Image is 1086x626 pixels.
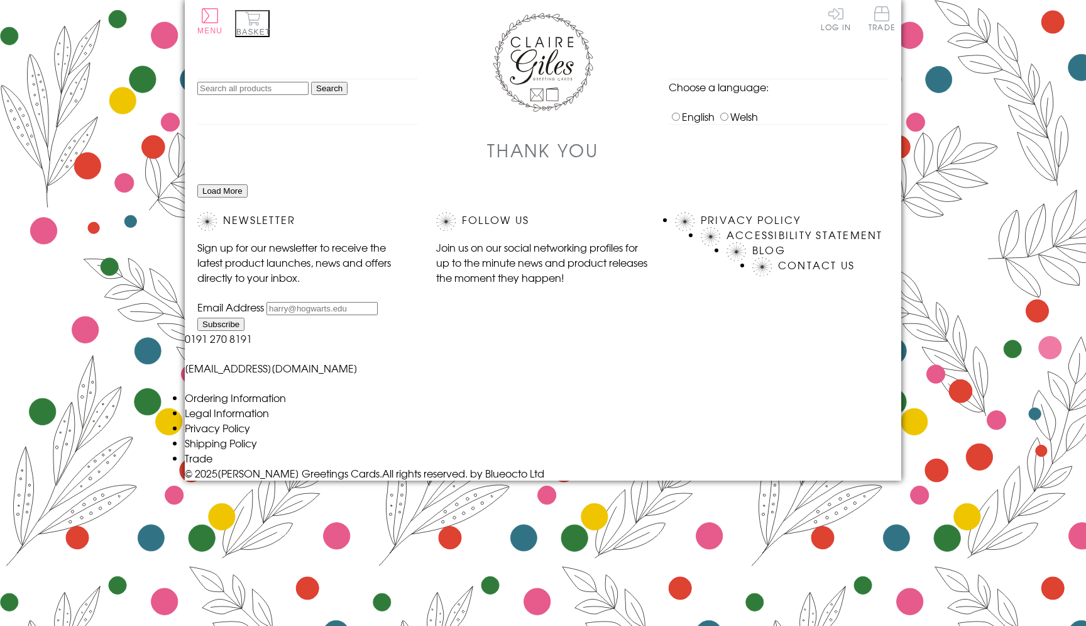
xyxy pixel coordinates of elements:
[436,212,650,231] h2: Follow Us
[493,13,593,112] img: Claire Giles Greetings Cards
[185,405,269,420] a: Legal Information
[197,8,222,35] button: Menu
[197,184,248,198] button: Load More
[197,299,264,315] label: Email Address
[869,6,895,31] span: Trade
[778,257,855,272] a: Contact Us
[197,26,222,35] span: Menu
[185,331,252,346] a: 0191 270 8191
[311,82,348,95] input: Search
[672,113,680,121] input: English
[185,450,212,466] a: Trade
[185,361,358,376] a: [EMAIL_ADDRESS][DOMAIN_NAME]
[470,466,544,481] a: by Blueocto Ltd
[266,302,378,315] input: harry@hogwarts.edu
[752,242,786,257] a: Blog
[669,79,889,94] p: Choose a language:
[821,6,851,31] a: Log In
[235,10,270,37] button: Basket
[720,113,728,121] input: Welsh
[869,6,895,33] a: Trade
[197,82,309,95] input: Search all products
[487,137,599,163] h1: Thank You
[669,109,715,124] label: English
[701,212,801,227] a: Privacy Policy
[436,240,650,285] p: Join us on our social networking profiles for up to the minute news and product releases the mome...
[185,420,250,435] a: Privacy Policy
[197,240,411,285] p: Sign up for our newsletter to receive the latest product launches, news and offers directly to yo...
[217,466,380,481] a: [PERSON_NAME] Greetings Cards
[185,390,286,405] a: Ordering Information
[197,318,244,331] input: Subscribe
[717,109,758,124] label: Welsh
[185,466,901,481] p: © 2025 .
[197,212,411,231] h2: Newsletter
[382,466,468,481] span: All rights reserved.
[727,227,883,242] a: Accessibility Statement
[185,435,257,450] a: Shipping Policy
